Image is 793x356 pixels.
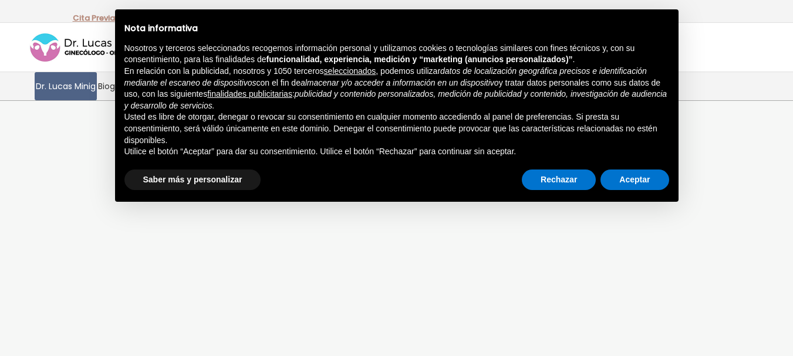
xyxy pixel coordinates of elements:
em: publicidad y contenido personalizados, medición de publicidad y contenido, investigación de audie... [124,89,667,110]
button: finalidades publicitarias [207,89,292,100]
button: Aceptar [600,169,669,191]
span: Biografía [98,80,134,93]
p: En relación con la publicidad, nosotros y 1050 terceros , podemos utilizar con el fin de y tratar... [124,66,669,111]
em: datos de localización geográfica precisos e identificación mediante el escaneo de dispositivos [124,66,647,87]
span: Dr. Lucas Minig [36,80,96,93]
strong: funcionalidad, experiencia, medición y “marketing (anuncios personalizados)” [266,55,573,64]
a: Cita Previa [73,12,115,23]
p: - [73,11,119,26]
a: Dr. Lucas Minig [35,72,97,100]
button: Saber más y personalizar [124,169,261,191]
button: seleccionados [324,66,376,77]
a: Biografía [97,72,136,100]
em: almacenar y/o acceder a información en un dispositivo [301,78,499,87]
h2: Nota informativa [124,23,669,33]
p: Usted es libre de otorgar, denegar o revocar su consentimiento en cualquier momento accediendo al... [124,111,669,146]
p: Utilice el botón “Aceptar” para dar su consentimiento. Utilice el botón “Rechazar” para continuar... [124,146,669,158]
p: Nosotros y terceros seleccionados recogemos información personal y utilizamos cookies o tecnologí... [124,43,669,66]
button: Rechazar [522,169,596,191]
